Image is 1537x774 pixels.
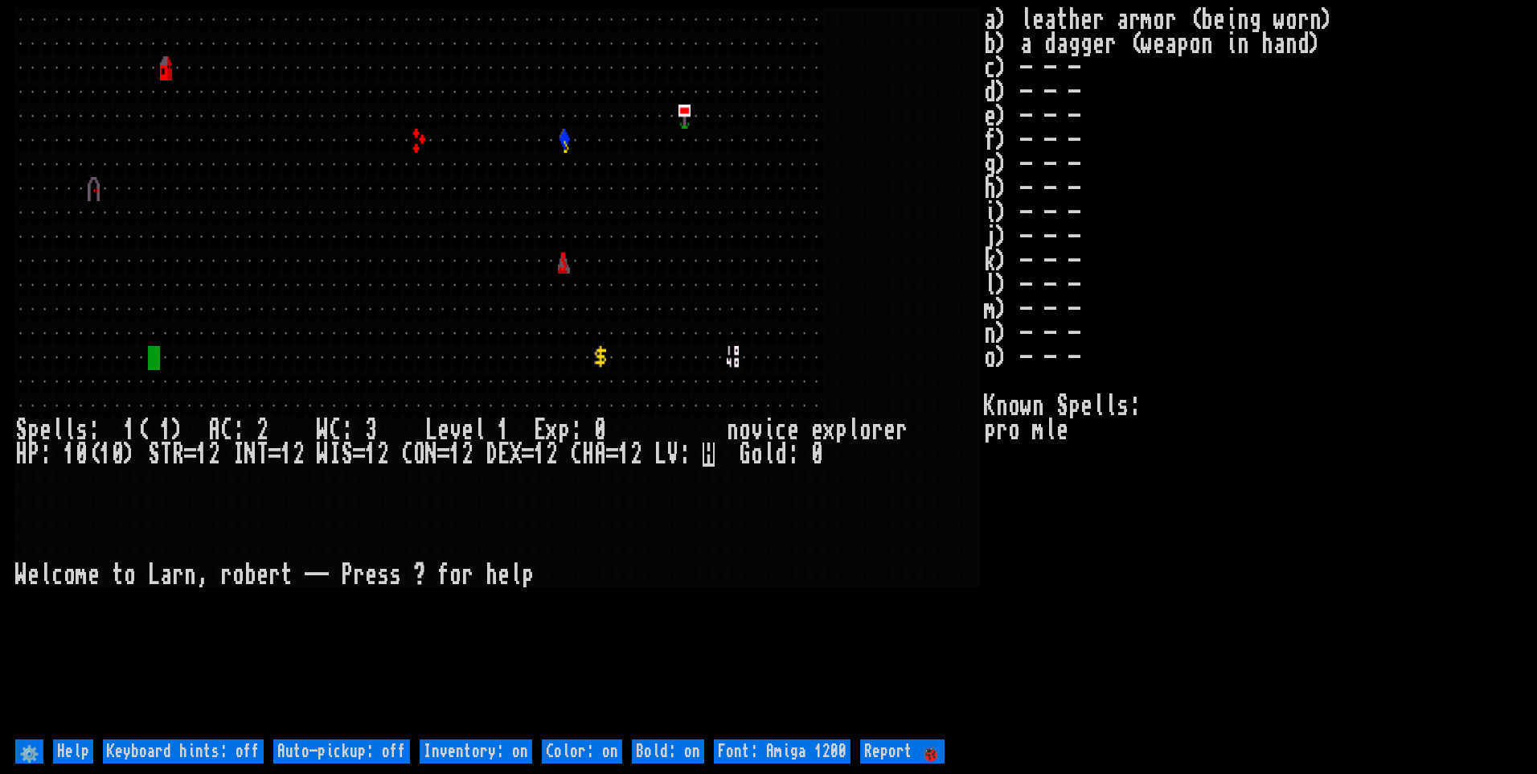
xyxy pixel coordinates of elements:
div: s [377,563,389,587]
div: x [546,418,558,443]
div: s [389,563,401,587]
input: ⚙️ [15,739,43,764]
div: N [244,443,256,467]
input: Report 🐞 [860,739,945,764]
div: I [329,443,341,467]
div: l [64,418,76,443]
div: = [522,443,534,467]
div: E [498,443,510,467]
div: E [534,418,546,443]
div: : [88,418,100,443]
div: r [871,418,883,443]
div: e [437,418,449,443]
div: - [317,563,329,587]
div: o [751,443,763,467]
div: 0 [811,443,823,467]
div: l [51,418,64,443]
div: 2 [256,418,268,443]
div: H [15,443,27,467]
div: = [437,443,449,467]
div: P [27,443,39,467]
div: x [823,418,835,443]
div: R [172,443,184,467]
div: 2 [208,443,220,467]
div: o [232,563,244,587]
div: 0 [76,443,88,467]
div: ) [124,443,136,467]
div: 1 [498,418,510,443]
div: D [486,443,498,467]
stats: a) leather armor (being worn) b) a dagger (weapon in hand) c) - - - d) - - - e) - - - f) - - - g)... [984,8,1522,735]
div: n [727,418,739,443]
div: d [775,443,787,467]
div: e [811,418,823,443]
div: e [27,563,39,587]
div: = [606,443,618,467]
div: v [449,418,461,443]
div: : [39,443,51,467]
div: 2 [461,443,473,467]
div: : [787,443,799,467]
div: H [582,443,594,467]
div: r [268,563,281,587]
div: m [76,563,88,587]
div: C [329,418,341,443]
div: r [172,563,184,587]
div: a [160,563,172,587]
div: S [148,443,160,467]
div: p [522,563,534,587]
div: : [232,418,244,443]
div: = [184,443,196,467]
div: 2 [546,443,558,467]
div: l [473,418,486,443]
div: W [15,563,27,587]
input: Color: on [542,739,622,764]
div: l [39,563,51,587]
div: L [654,443,666,467]
div: p [27,418,39,443]
div: e [365,563,377,587]
div: l [763,443,775,467]
div: l [510,563,522,587]
div: 1 [100,443,112,467]
div: r [220,563,232,587]
div: p [835,418,847,443]
div: T [256,443,268,467]
div: 1 [196,443,208,467]
div: 1 [365,443,377,467]
div: e [39,418,51,443]
div: b [244,563,256,587]
div: : [678,443,691,467]
div: 1 [281,443,293,467]
div: ) [172,418,184,443]
div: c [775,418,787,443]
div: L [425,418,437,443]
div: o [124,563,136,587]
div: o [449,563,461,587]
div: 1 [534,443,546,467]
div: e [256,563,268,587]
div: A [208,418,220,443]
div: S [15,418,27,443]
div: 2 [293,443,305,467]
div: e [88,563,100,587]
input: Bold: on [632,739,704,764]
div: 1 [449,443,461,467]
div: 1 [64,443,76,467]
div: o [64,563,76,587]
input: Inventory: on [420,739,532,764]
input: Help [53,739,93,764]
div: r [896,418,908,443]
div: e [883,418,896,443]
div: = [353,443,365,467]
div: s [76,418,88,443]
div: 0 [112,443,124,467]
div: , [196,563,208,587]
div: 1 [618,443,630,467]
input: Auto-pickup: off [273,739,410,764]
div: W [317,443,329,467]
div: e [498,563,510,587]
input: Font: Amiga 1200 [714,739,850,764]
div: ? [413,563,425,587]
div: P [341,563,353,587]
